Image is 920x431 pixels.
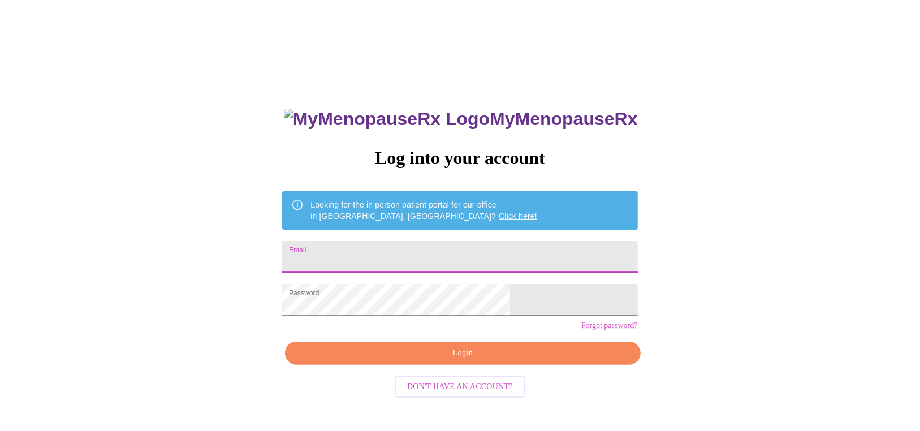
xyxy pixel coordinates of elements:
a: Don't have an account? [392,381,528,391]
div: Looking for the in person patient portal for our office in [GEOGRAPHIC_DATA], [GEOGRAPHIC_DATA]? [310,195,537,226]
h3: MyMenopauseRx [284,109,638,130]
span: Login [298,346,627,360]
img: MyMenopauseRx Logo [284,109,490,130]
h3: Log into your account [282,148,637,169]
button: Don't have an account? [395,376,525,398]
span: Don't have an account? [407,380,513,394]
a: Click here! [499,212,537,221]
a: Forgot password? [581,321,638,330]
button: Login [285,342,640,365]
